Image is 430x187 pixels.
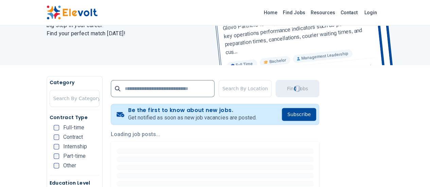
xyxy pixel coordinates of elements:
[293,85,302,93] div: Loading...
[63,125,84,130] span: Full-time
[261,7,280,18] a: Home
[396,154,430,187] iframe: Chat Widget
[128,107,256,114] h4: Be the first to know about new jobs.
[280,7,308,18] a: Find Jobs
[308,7,338,18] a: Resources
[282,108,316,121] button: Subscribe
[360,6,381,19] a: Login
[63,163,76,168] span: Other
[47,13,207,38] h2: Explore exciting roles with leading companies and take the next big step in your career. Find you...
[128,114,256,122] p: Get notified as soon as new job vacancies are posted.
[50,180,100,186] h5: Education Level
[47,5,98,20] img: Elevolt
[63,134,83,140] span: Contract
[54,144,59,149] input: Internship
[50,79,100,86] h5: Category
[111,130,319,138] p: Loading job posts...
[63,153,86,159] span: Part-time
[50,114,100,121] h5: Contract Type
[338,7,360,18] a: Contact
[54,153,59,159] input: Part-time
[63,144,87,149] span: Internship
[54,125,59,130] input: Full-time
[276,80,319,97] button: Find JobsLoading...
[54,163,59,168] input: Other
[54,134,59,140] input: Contract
